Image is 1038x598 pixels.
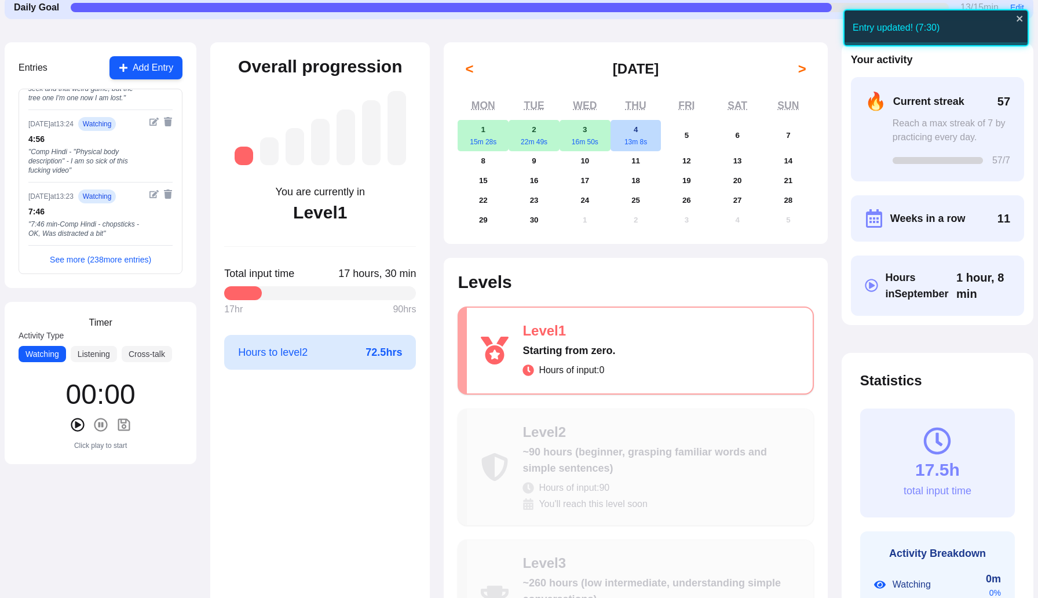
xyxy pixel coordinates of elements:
span: > [798,60,806,78]
abbr: September 23, 2025 [530,196,539,205]
button: October 4, 2025 [712,210,763,230]
div: 0m [986,571,1001,587]
div: Starting from zero. [522,342,798,359]
abbr: September 19, 2025 [682,176,691,185]
span: 🔥 [865,91,886,112]
abbr: September 12, 2025 [682,156,691,165]
abbr: Friday [678,100,695,111]
button: September 29, 2025 [458,210,509,230]
button: September 13, 2025 [712,151,763,171]
abbr: September 14, 2025 [784,156,792,165]
div: ~90 hours (beginner, grasping familiar words and simple sentences) [522,444,799,476]
div: [DATE] at 13:24 [28,119,74,129]
span: Daily Goal [14,1,59,14]
label: Activity Type [19,330,182,341]
div: 15m 28s [458,137,509,147]
button: September 27, 2025 [712,191,763,210]
abbr: September 11, 2025 [631,156,640,165]
button: < [458,57,481,81]
div: 17.5h [915,460,960,480]
h2: Levels [458,272,813,293]
span: Hours of input: 0 [539,363,604,377]
button: September 23, 2025 [509,191,560,210]
div: [DATE] at 13:23 [28,192,74,201]
abbr: September 24, 2025 [580,196,589,205]
span: Click to toggle between decimal and time format [956,269,1010,302]
span: 57 [997,93,1010,110]
button: September 21, 2025 [763,171,814,191]
div: Level 7: ~2,625 hours (near-native, understanding most media and conversations fluently) [388,91,406,165]
div: Reach a max streak of 7 by practicing every day. [893,116,1010,144]
button: September 1, 202515m 28s [458,120,509,151]
div: Level 3: ~260 hours (low intermediate, understanding simple conversations) [286,128,304,165]
button: September 19, 2025 [661,171,712,191]
button: Cross-talk [122,346,172,362]
button: September 24, 2025 [560,191,611,210]
div: total input time [904,483,971,499]
button: October 1, 2025 [560,210,611,230]
div: Entry updated! (7:30) [843,9,1029,46]
abbr: October 1, 2025 [583,216,587,224]
abbr: September 18, 2025 [631,176,640,185]
span: watching [78,189,116,203]
abbr: September 16, 2025 [530,176,539,185]
abbr: Saturday [728,100,747,111]
button: September 20, 2025 [712,171,763,191]
abbr: October 4, 2025 [735,216,739,224]
button: October 2, 2025 [611,210,661,230]
button: September 11, 2025 [611,151,661,171]
button: See more (238more entries) [50,254,151,265]
div: Level 1: Starting from zero. [235,147,253,165]
abbr: October 3, 2025 [685,216,689,224]
button: September 12, 2025 [661,151,712,171]
span: Weeks in a row [890,210,966,227]
span: watching [78,117,116,131]
button: September 16, 2025 [509,171,560,191]
abbr: September 13, 2025 [733,156,742,165]
h2: Overall progression [238,56,402,77]
button: Edit [1010,2,1024,13]
abbr: September 20, 2025 [733,176,742,185]
div: Level 2: ~90 hours (beginner, grasping familiar words and simple sentences) [260,137,279,165]
div: 4 : 56 [28,133,145,145]
abbr: September 28, 2025 [784,196,792,205]
abbr: September 26, 2025 [682,196,691,205]
abbr: September 30, 2025 [530,216,539,224]
h3: Activity Breakdown [874,545,1001,561]
abbr: September 27, 2025 [733,196,742,205]
button: Listening [71,346,117,362]
abbr: Monday [472,100,495,111]
span: 13 / 15 min [960,1,999,14]
button: > [791,57,814,81]
button: Watching [19,346,66,362]
abbr: September 15, 2025 [479,176,488,185]
abbr: September 9, 2025 [532,156,536,165]
button: September 5, 2025 [661,120,712,151]
button: October 5, 2025 [763,210,814,230]
button: September 2, 202522m 49s [509,120,560,151]
div: You are currently in [276,184,365,200]
span: Hours to level 2 [238,344,308,360]
abbr: September 8, 2025 [481,156,485,165]
abbr: September 25, 2025 [631,196,640,205]
div: Level 4: ~525 hours (intermediate, understanding more complex conversations) [311,119,330,165]
abbr: September 5, 2025 [685,131,689,140]
button: Edit entry [149,117,159,126]
abbr: September 22, 2025 [479,196,488,205]
button: September 26, 2025 [661,191,712,210]
div: 16m 50s [560,137,611,147]
span: 11 [997,210,1010,227]
abbr: Wednesday [573,100,597,111]
button: September 10, 2025 [560,151,611,171]
button: September 18, 2025 [611,171,661,191]
button: September 25, 2025 [611,191,661,210]
span: Total input time [224,265,294,282]
button: Delete entry [163,189,173,199]
div: Click play to start [74,441,127,450]
abbr: October 5, 2025 [786,216,790,224]
span: 72.5 hrs [366,344,402,360]
span: 57 /7 [992,154,1010,167]
abbr: September 6, 2025 [735,131,739,140]
abbr: September 1, 2025 [481,125,485,134]
span: Click to toggle between decimal and time format [338,265,416,282]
